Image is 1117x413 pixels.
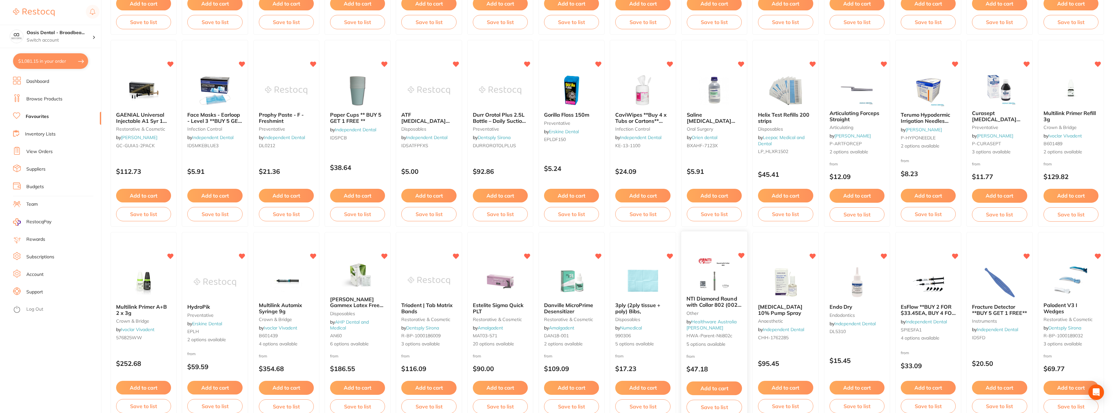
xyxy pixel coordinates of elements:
span: DL0212 [259,143,275,148]
button: Add to cart [259,189,314,202]
button: Save to list [615,15,670,29]
p: $5.24 [544,165,599,172]
b: 3ply (2ply tissue + poly) Bibs, [615,302,670,314]
img: Terumo Hypodermic Irrigation Needles 25G 16-25mm 100/pack [907,74,950,107]
button: Add to cart [544,189,599,202]
small: preventative [972,125,1027,130]
span: Multilink Primer A+B 2 x 3g [116,303,167,316]
p: $129.82 [1044,173,1098,180]
span: by [473,325,503,331]
button: Save to list [473,15,528,29]
small: restorative & cosmetic [401,317,456,322]
p: Switch account [27,37,92,44]
span: from [1044,161,1052,166]
button: Save to list [473,207,528,221]
span: by [401,325,439,331]
button: Add to cart [687,189,742,202]
span: KE-13-1100 [615,143,640,148]
span: Helix Test Refills 200 strips [758,111,809,124]
span: P-ARTFORCEP [830,141,862,147]
span: [PERSON_NAME] Gammex Latex Free Powder Free Sterile Gloves [330,296,383,320]
button: Save to list [901,207,956,221]
span: Estelite Sigma Quick PLT [473,302,524,314]
button: Save to list [1044,207,1098,222]
a: Healthware Australia [PERSON_NAME] [686,319,737,331]
button: Add to cart [116,381,171,394]
a: Amalgadent [549,325,574,331]
small: anaesthetic [758,318,813,324]
small: disposables [615,317,670,322]
small: oral surgery [687,126,742,132]
button: Add to cart [116,189,171,202]
p: $5.00 [401,168,456,175]
p: $5.91 [687,168,742,175]
small: restorative & cosmetic [544,317,599,322]
button: Save to list [116,15,171,29]
small: endodontics [830,313,884,318]
span: from [972,161,980,166]
button: Save to list [972,207,1027,222]
a: Independent Dental [763,327,804,332]
small: disposables [401,126,456,132]
span: EPLDF150 [544,136,566,142]
h4: Oasis Dental - Broadbeach [27,30,92,36]
img: Xylocaine 10% Pump Spray [765,266,807,299]
button: Add to cart [473,189,528,202]
button: Add to cart [830,381,884,394]
b: CaviWipes **Buy 4 x Tubs or Cartons** Receive 1x Tub or Carton Free** Promo Code Q1202506** [615,112,670,124]
button: Save to list [687,207,742,221]
a: Numedical [620,325,642,331]
small: restorative & cosmetic [1044,317,1098,322]
button: Add to cart [615,189,670,202]
button: Save to list [259,15,314,29]
b: Gorilla Floss 150m [544,112,599,118]
span: LP_HLXR1502 [758,148,788,154]
span: Fracture Detector **BUY 5 GET 1 FREE** [972,303,1027,316]
img: ATF Dental Examination Gloves - Latex - Powder Free Gloves - Extra Small [408,74,450,107]
span: Endo Dry [830,303,852,310]
button: Save to list [901,15,956,29]
a: Orien dental [692,135,717,140]
b: Palodent V3 I Wedges [1044,302,1098,314]
small: preventative [259,126,314,132]
span: 3ply (2ply tissue + poly) Bibs, [615,302,660,314]
img: Multilink Primer A+B 2 x 3g [123,266,165,299]
b: Durr Orotol Plus 2.5L Bottle – Daily Suction Cleaner [473,112,528,124]
button: Add to cart [758,381,813,394]
button: Add to cart [972,189,1027,202]
span: from [901,158,909,163]
button: $1,081.15 in your order [13,53,88,69]
small: restorative & cosmetic [116,126,171,132]
span: by [901,127,942,133]
img: Danville MicroPrime Desensitizer [551,265,593,297]
span: Paper Cups ** BUY 5 GET 1 FREE ** [330,111,381,124]
button: Add to cart [686,381,742,395]
button: Save to list [330,207,385,221]
small: crown & bridge [1044,125,1098,130]
small: articulating [830,125,884,130]
small: infection control [615,126,670,132]
span: by [758,135,805,146]
a: Erskine Dental [192,321,222,327]
img: Fracture Detector **BUY 5 GET 1 FREE** [978,266,1021,299]
a: [PERSON_NAME] [121,135,157,140]
span: by [830,133,871,139]
span: by [187,135,233,140]
span: DURROROTOLPLUS [473,143,516,148]
button: Save to list [401,15,456,29]
b: Curasept Chlorhexidine 0.20% Mouth Rinse Range [972,110,1027,122]
p: $38.64 [330,164,385,171]
b: Paper Cups ** BUY 5 GET 1 FREE ** [330,112,385,124]
span: by [330,127,376,133]
p: $24.09 [615,168,670,175]
button: Save to list [830,15,884,29]
a: Account [26,271,44,278]
span: by [187,321,222,327]
a: Independent Dental [264,135,305,140]
img: Saline Sodium Chloride 0.9%, 500ml Bottle [693,74,736,107]
img: HydroPik [194,266,236,299]
b: Multilink Primer A+B 2 x 3g [116,304,171,316]
button: Add to cart [401,381,456,394]
button: Add to cart [187,381,242,394]
small: preventative [544,121,599,126]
